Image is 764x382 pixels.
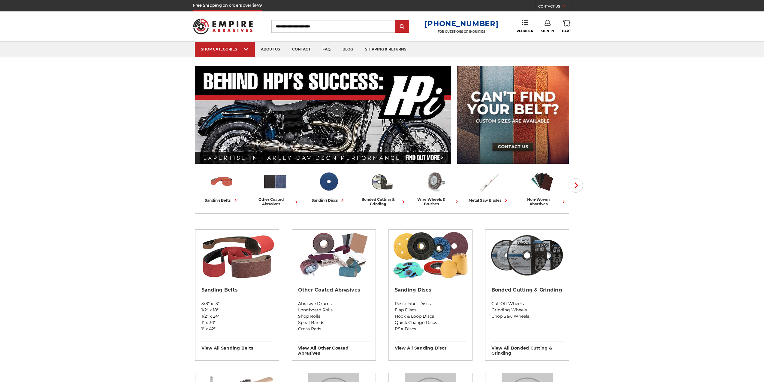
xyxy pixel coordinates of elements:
[198,230,276,281] img: Sanding Belts
[298,326,370,332] a: Cross Pads
[517,20,533,33] a: Reorder
[370,169,394,194] img: Bonded Cutting & Grinding
[201,326,273,332] a: 1" x 42"
[359,42,412,57] a: shipping & returns
[298,341,370,356] h3: View All other coated abrasives
[395,326,466,332] a: PSA Discs
[251,197,300,206] div: other coated abrasives
[395,301,466,307] a: Resin Fiber Discs
[395,287,466,293] h2: Sanding Discs
[201,287,273,293] h2: Sanding Belts
[209,169,234,194] img: Sanding Belts
[541,29,554,33] span: Sign In
[316,42,337,57] a: faq
[562,29,571,33] span: Cart
[316,169,341,194] img: Sanding Discs
[358,169,406,206] a: bonded cutting & grinding
[255,42,286,57] a: about us
[491,341,563,356] h3: View All bonded cutting & grinding
[304,169,353,203] a: sanding discs
[491,287,563,293] h2: Bonded Cutting & Grinding
[411,197,460,206] div: wire wheels & brushes
[195,66,451,164] img: Banner for an interview featuring Horsepower Inc who makes Harley performance upgrades featured o...
[201,307,273,313] a: 1/2" x 18"
[395,319,466,326] a: Quick Change Discs
[562,20,571,33] a: Cart
[423,169,448,194] img: Wire Wheels & Brushes
[201,341,273,351] h3: View All sanding belts
[198,169,246,203] a: sanding belts
[424,30,498,34] p: FOR QUESTIONS OR INQUIRIES
[251,169,300,206] a: other coated abrasives
[491,307,563,313] a: Grinding Wheels
[391,230,469,281] img: Sanding Discs
[457,66,569,164] img: promo banner for custom belts.
[469,197,509,203] div: metal saw blades
[518,197,567,206] div: non-woven abrasives
[517,29,533,33] span: Reorder
[205,197,239,203] div: sanding belts
[298,319,370,326] a: Spiral Bands
[298,313,370,319] a: Shop Rolls
[465,169,513,203] a: metal saw blades
[530,169,555,194] img: Non-woven Abrasives
[395,341,466,351] h3: View All sanding discs
[424,19,498,28] a: [PHONE_NUMBER]
[193,15,253,38] img: Empire Abrasives
[538,3,571,11] a: CONTACT US
[491,301,563,307] a: Cut-Off Wheels
[488,230,566,281] img: Bonded Cutting & Grinding
[298,287,370,293] h2: Other Coated Abrasives
[569,178,583,193] button: Next
[476,169,501,194] img: Metal Saw Blades
[298,307,370,313] a: Longboard Rolls
[263,169,288,194] img: Other Coated Abrasives
[201,47,249,51] div: SHOP CATEGORIES
[201,319,273,326] a: 1" x 30"
[358,197,406,206] div: bonded cutting & grinding
[201,313,273,319] a: 1/2" x 24"
[201,301,273,307] a: 3/8" x 13"
[295,230,373,281] img: Other Coated Abrasives
[518,169,567,206] a: non-woven abrasives
[298,301,370,307] a: Abrasive Drums
[411,169,460,206] a: wire wheels & brushes
[337,42,359,57] a: blog
[395,313,466,319] a: Hook & Loop Discs
[312,197,346,203] div: sanding discs
[491,313,563,319] a: Chop Saw Wheels
[395,307,466,313] a: Flap Discs
[286,42,316,57] a: contact
[396,21,408,33] input: Submit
